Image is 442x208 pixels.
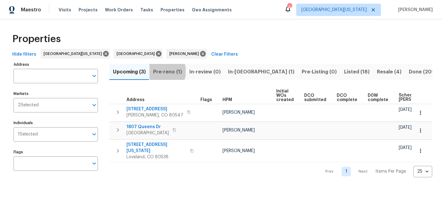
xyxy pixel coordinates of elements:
[413,163,432,179] div: 25
[161,7,184,13] span: Properties
[90,72,99,80] button: Open
[153,68,182,76] span: Pre-reno (1)
[126,154,186,160] span: Loveland, CO 80538
[301,7,367,13] span: [GEOGRAPHIC_DATA][US_STATE]
[41,49,110,59] div: [GEOGRAPHIC_DATA][US_STATE]
[375,168,406,175] p: Items Per Page
[126,142,186,154] span: [STREET_ADDRESS][US_STATE]
[399,108,412,112] span: [DATE]
[368,93,388,102] span: D0W complete
[14,150,98,154] label: Flags
[14,92,98,96] label: Markets
[90,130,99,139] button: Open
[12,36,61,42] span: Properties
[44,51,104,57] span: [GEOGRAPHIC_DATA][US_STATE]
[90,101,99,109] button: Open
[211,51,238,58] span: Clear Filters
[223,128,255,132] span: [PERSON_NAME]
[399,146,412,150] span: [DATE]
[126,106,183,112] span: [STREET_ADDRESS]
[166,49,207,59] div: [PERSON_NAME]
[377,68,401,76] span: Resale (4)
[302,68,337,76] span: Pre-Listing (0)
[223,110,255,115] span: [PERSON_NAME]
[169,51,201,57] span: [PERSON_NAME]
[399,125,412,130] span: [DATE]
[114,49,163,59] div: [GEOGRAPHIC_DATA]
[18,103,39,108] span: 2 Selected
[337,93,357,102] span: DCO complete
[117,51,157,57] span: [GEOGRAPHIC_DATA]
[344,68,370,76] span: Listed (18)
[90,159,99,168] button: Open
[126,130,169,136] span: [GEOGRAPHIC_DATA]
[18,132,38,137] span: 1 Selected
[223,98,232,102] span: HPM
[21,7,41,13] span: Maestro
[304,93,326,102] span: DCO submitted
[287,4,292,10] div: 4
[79,7,98,13] span: Projects
[209,49,240,60] button: Clear Filters
[228,68,294,76] span: In-[GEOGRAPHIC_DATA] (1)
[342,167,351,176] a: Goto page 1
[126,98,145,102] span: Address
[320,166,432,177] nav: Pagination Navigation
[113,68,146,76] span: Upcoming (3)
[200,98,212,102] span: Flags
[223,149,255,153] span: [PERSON_NAME]
[14,121,98,125] label: Individuals
[126,112,183,118] span: [PERSON_NAME], CO 80547
[105,7,133,13] span: Work Orders
[192,7,232,13] span: Geo Assignments
[12,51,36,58] span: Hide filters
[10,49,39,60] button: Hide filters
[140,8,153,12] span: Tasks
[126,124,169,130] span: 1807 Queens Dr
[396,7,433,13] span: [PERSON_NAME]
[399,93,433,102] span: Scheduled [PERSON_NAME]
[59,7,71,13] span: Visits
[14,63,98,66] label: Address
[189,68,221,76] span: In-review (0)
[409,68,437,76] span: Done (209)
[276,89,294,102] span: Initial WOs created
